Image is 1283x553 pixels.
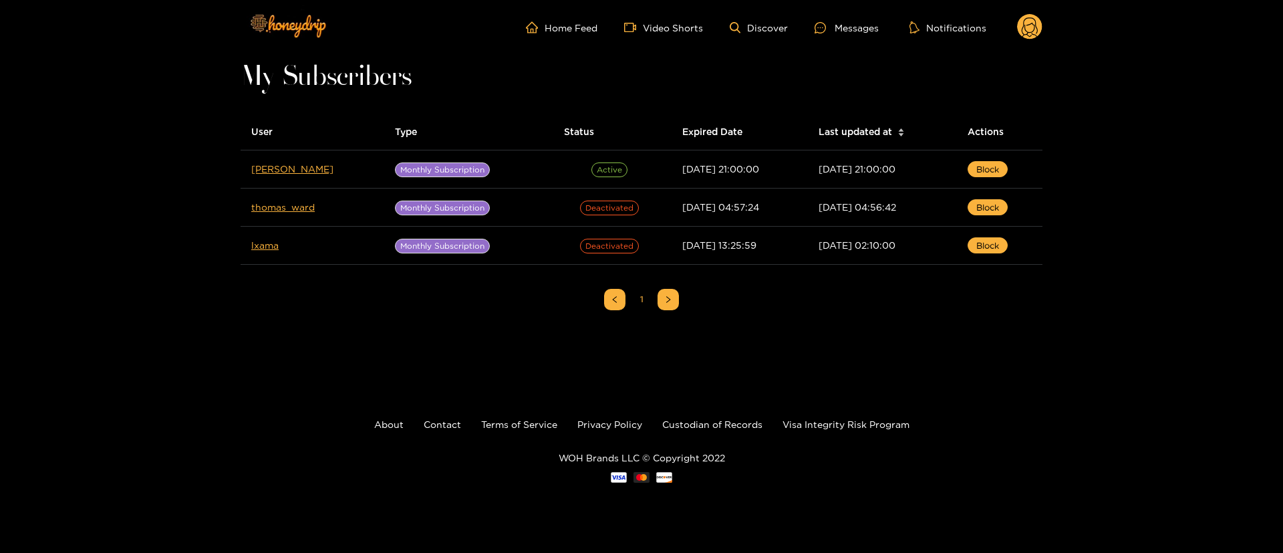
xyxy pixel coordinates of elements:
[782,419,909,429] a: Visa Integrity Risk Program
[815,20,879,35] div: Messages
[395,201,490,215] span: Monthly Subscription
[682,240,756,250] span: [DATE] 13:25:59
[897,131,905,138] span: caret-down
[631,290,652,310] a: 1
[658,289,679,310] button: right
[580,239,639,253] span: Deactivated
[424,419,461,429] a: Contact
[624,21,703,33] a: Video Shorts
[624,21,643,33] span: video-camera
[819,240,895,250] span: [DATE] 02:10:00
[672,114,808,150] th: Expired Date
[241,68,1042,87] h1: My Subscribers
[395,239,490,253] span: Monthly Subscription
[553,114,672,150] th: Status
[976,239,999,252] span: Block
[591,162,627,177] span: Active
[897,126,905,134] span: caret-up
[968,161,1008,177] button: Block
[395,162,490,177] span: Monthly Subscription
[611,296,619,304] span: left
[604,289,625,310] li: Previous Page
[662,419,762,429] a: Custodian of Records
[730,22,788,33] a: Discover
[604,289,625,310] button: left
[251,202,315,212] a: thomas_ward
[976,162,999,176] span: Block
[968,199,1008,215] button: Block
[682,202,759,212] span: [DATE] 04:57:24
[241,114,384,150] th: User
[957,114,1042,150] th: Actions
[384,114,553,150] th: Type
[968,237,1008,253] button: Block
[580,201,639,215] span: Deactivated
[251,240,279,250] a: lxama
[526,21,597,33] a: Home Feed
[682,164,759,174] span: [DATE] 21:00:00
[577,419,642,429] a: Privacy Policy
[374,419,404,429] a: About
[976,201,999,214] span: Block
[251,164,333,174] a: [PERSON_NAME]
[631,289,652,310] li: 1
[905,21,990,34] button: Notifications
[664,296,672,304] span: right
[819,124,892,139] span: Last updated at
[658,289,679,310] li: Next Page
[481,419,557,429] a: Terms of Service
[819,164,895,174] span: [DATE] 21:00:00
[526,21,545,33] span: home
[819,202,896,212] span: [DATE] 04:56:42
